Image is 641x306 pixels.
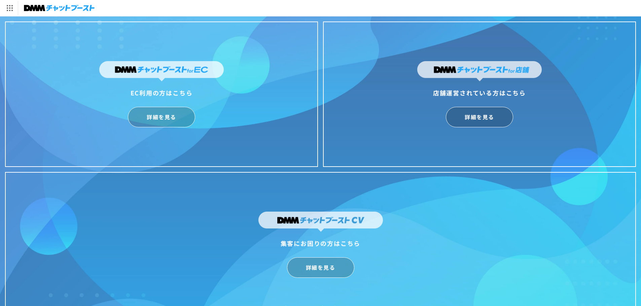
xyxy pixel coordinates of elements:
img: DMMチャットブーストforEC [99,61,224,81]
div: 集客にお困りの方はこちら [258,238,383,249]
img: チャットブースト [24,3,95,13]
img: DMMチャットブーストCV [258,212,383,232]
div: 店舗運営されている方はこちら [417,87,542,98]
img: サービス [1,1,18,15]
a: 詳細を見る [128,107,195,127]
img: DMMチャットブーストfor店舗 [417,61,542,81]
a: 詳細を見る [287,257,354,278]
a: 詳細を見る [446,107,513,127]
div: EC利用の方はこちら [99,87,224,98]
